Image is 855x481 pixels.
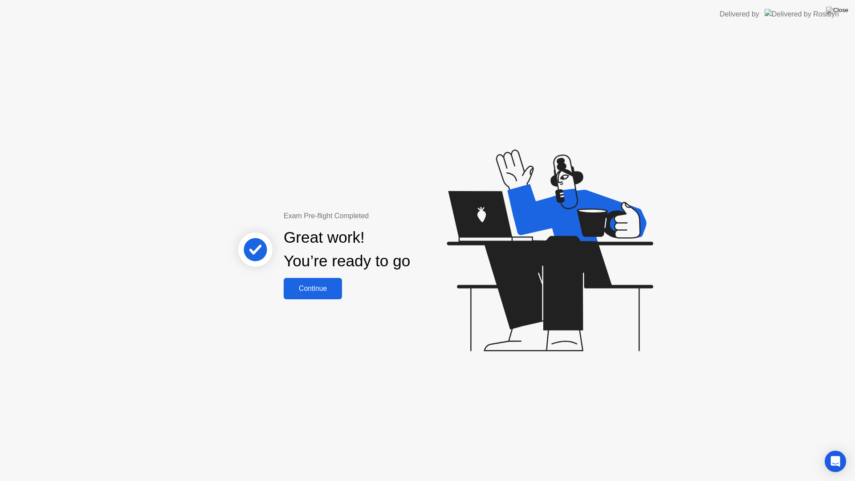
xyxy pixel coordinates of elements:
img: Close [826,7,848,14]
div: Continue [286,285,339,293]
div: Open Intercom Messenger [825,451,846,472]
div: Exam Pre-flight Completed [284,211,468,221]
img: Delivered by Rosalyn [765,9,839,19]
button: Continue [284,278,342,299]
div: Great work! You’re ready to go [284,226,410,273]
div: Delivered by [720,9,759,20]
